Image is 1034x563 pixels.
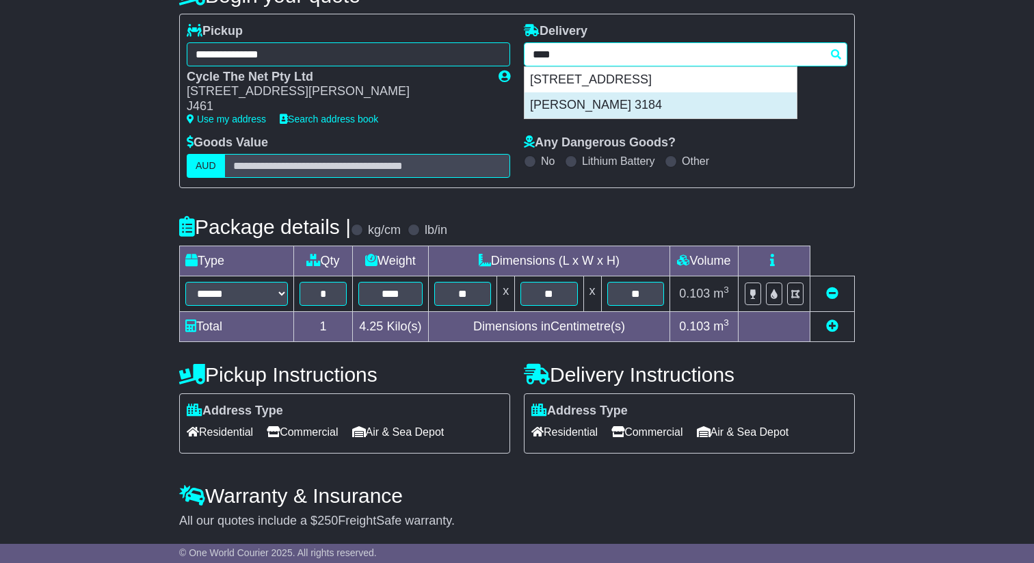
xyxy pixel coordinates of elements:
[583,276,601,311] td: x
[352,311,428,341] td: Kilo(s)
[294,311,353,341] td: 1
[524,42,847,66] typeahead: Please provide city
[352,246,428,276] td: Weight
[187,404,283,419] label: Address Type
[179,363,510,386] h4: Pickup Instructions
[524,363,855,386] h4: Delivery Instructions
[525,92,797,118] div: [PERSON_NAME] 3184
[187,84,485,99] div: [STREET_ADDRESS][PERSON_NAME]
[187,421,253,443] span: Residential
[359,319,383,333] span: 4.25
[713,287,729,300] span: m
[679,319,710,333] span: 0.103
[679,287,710,300] span: 0.103
[368,223,401,238] label: kg/cm
[179,514,855,529] div: All our quotes include a $ FreightSafe warranty.
[531,404,628,419] label: Address Type
[425,223,447,238] label: lb/in
[724,317,729,328] sup: 3
[531,421,598,443] span: Residential
[187,99,485,114] div: J461
[826,319,838,333] a: Add new item
[280,114,378,125] a: Search address book
[294,246,353,276] td: Qty
[682,155,709,168] label: Other
[187,70,485,85] div: Cycle The Net Pty Ltd
[187,114,266,125] a: Use my address
[180,246,294,276] td: Type
[582,155,655,168] label: Lithium Battery
[670,246,738,276] td: Volume
[179,484,855,507] h4: Warranty & Insurance
[428,246,670,276] td: Dimensions (L x W x H)
[180,311,294,341] td: Total
[713,319,729,333] span: m
[497,276,515,311] td: x
[317,514,338,527] span: 250
[187,24,243,39] label: Pickup
[428,311,670,341] td: Dimensions in Centimetre(s)
[179,215,351,238] h4: Package details |
[525,67,797,93] div: [STREET_ADDRESS]
[524,24,587,39] label: Delivery
[697,421,789,443] span: Air & Sea Depot
[179,547,377,558] span: © One World Courier 2025. All rights reserved.
[187,154,225,178] label: AUD
[352,421,445,443] span: Air & Sea Depot
[187,135,268,150] label: Goods Value
[524,135,676,150] label: Any Dangerous Goods?
[724,285,729,295] sup: 3
[611,421,682,443] span: Commercial
[267,421,338,443] span: Commercial
[541,155,555,168] label: No
[826,287,838,300] a: Remove this item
